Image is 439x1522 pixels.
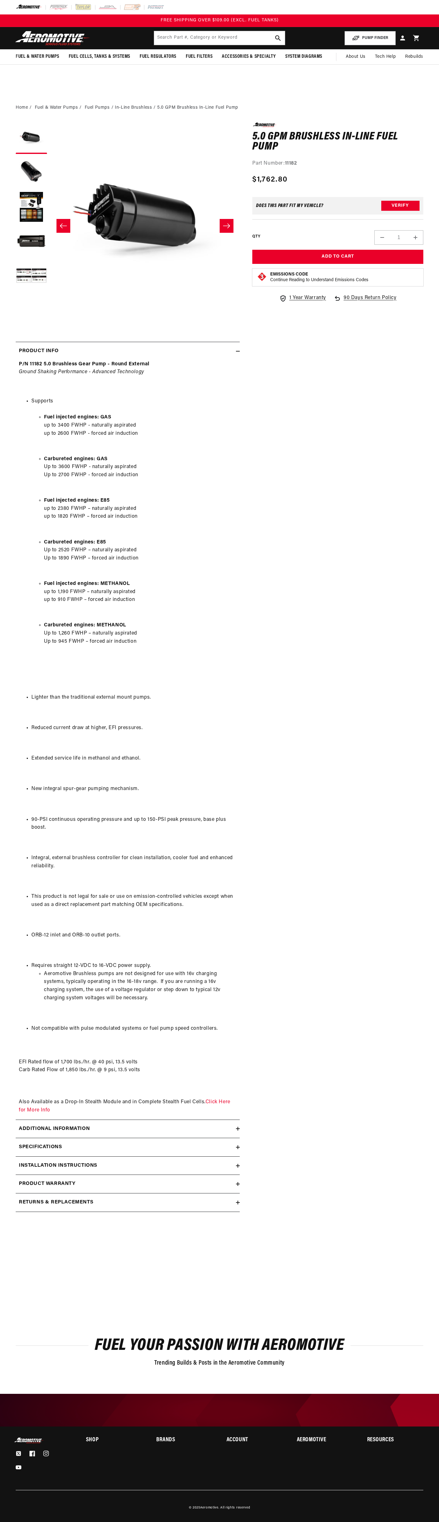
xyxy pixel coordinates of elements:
summary: Aeromotive [297,1437,353,1443]
strong: Carbureted engines: METHANOL [44,623,126,628]
button: Load image 4 in gallery view [16,226,47,258]
span: FREE SHIPPING OVER $109.00 (EXCL. FUEL TANKS) [161,18,279,23]
span: 90 Days Return Policy [344,294,397,308]
button: Add to Cart [252,250,423,264]
summary: Shop [86,1437,142,1443]
li: 5.0 GPM Brushless In-Line Fuel Pump [157,104,238,111]
strong: Emissions Code [270,272,308,277]
h1: 5.0 GPM Brushless In-Line Fuel Pump [252,132,423,152]
summary: Additional information [16,1120,240,1138]
summary: Returns & replacements [16,1193,240,1212]
button: PUMP FINDER [345,31,396,45]
button: Verify [381,201,420,211]
summary: Fuel & Water Pumps [11,49,64,64]
button: Load image 3 in gallery view [16,192,47,223]
span: Trending Builds & Posts in the Aeromotive Community [154,1360,285,1366]
div: Does This part fit My vehicle? [256,203,324,208]
a: Fuel Pumps [85,104,110,111]
img: Emissions code [257,272,267,282]
li: Integral, external brushless controller for clean installation, cooler fuel and enhanced reliabil... [31,854,237,870]
button: search button [271,31,285,45]
span: Fuel Filters [186,53,212,60]
li: up to 3400 FWHP - naturally aspirated up to 2600 FWHP - forced air induction [44,413,237,438]
p: Continue Reading to Understand Emissions Codes [270,277,368,283]
media-gallery: Gallery Viewer [16,123,240,329]
span: $1,762.80 [252,174,287,185]
summary: Resources [367,1437,423,1443]
li: up to 1,190 FWHP – naturally aspirated up to 910 FWHP – forced air induction [44,580,237,604]
summary: Specifications [16,1138,240,1156]
h2: Product Info [19,347,58,355]
h2: Product warranty [19,1180,76,1188]
img: Aeromotive [13,31,92,46]
button: Load image 2 in gallery view [16,157,47,188]
summary: Fuel Cells, Tanks & Systems [64,49,135,64]
span: Fuel Cells, Tanks & Systems [69,53,130,60]
strong: Fuel injected engines: GAS [44,415,111,420]
a: 1 Year Warranty [279,294,326,302]
summary: Accessories & Specialty [217,49,281,64]
li: Reduced current draw at higher, EFI pressures. [31,724,237,732]
summary: Account [227,1437,283,1443]
li: Up to 3600 FWHP - naturally aspirated Up to 2700 FWHP - forced air induction [44,455,237,479]
strong: Fuel injected engines: E85 [44,498,110,503]
li: Up to 2520 FWHP – naturally aspirated Up to 1890 FWHP – forced air induction [44,538,237,563]
small: All rights reserved [220,1506,250,1509]
span: Fuel & Water Pumps [16,53,59,60]
span: System Diagrams [285,53,322,60]
span: Aeromotive Brushless pumps are not designed for use with 16v charging systems, typically operatin... [44,971,221,1001]
button: Slide right [220,219,233,233]
a: Fuel & Water Pumps [35,104,78,111]
li: Lighter than the traditional external mount pumps. [31,694,237,702]
summary: Rebuilds [400,49,428,64]
span: About Us [346,54,366,59]
span: Tech Help [375,53,396,60]
a: About Us [341,49,370,64]
li: Requires straight 12-VDC to 16-VDC power supply. [31,962,237,1002]
summary: Tech Help [370,49,400,64]
li: Not compatible with pulse modulated systems or fuel pump speed controllers. [31,1025,237,1033]
summary: Fuel Filters [181,49,217,64]
summary: Fuel Regulators [135,49,181,64]
span: Fuel Regulators [140,53,176,60]
nav: breadcrumbs [16,104,423,111]
li: Up to 1,260 FWHP – naturally aspirated Up to 945 FWHP – forced air induction [44,621,237,646]
li: This product is not legal for sale or use on emission-controlled vehicles except when used as a d... [31,893,237,909]
small: © 2025 . [189,1506,219,1509]
summary: Brands [156,1437,212,1443]
h2: Returns & replacements [19,1198,93,1207]
img: Aeromotive [13,1437,45,1443]
span: 1 Year Warranty [289,294,326,302]
button: Load image 1 in gallery view [16,123,47,154]
button: Emissions CodeContinue Reading to Understand Emissions Codes [270,272,368,283]
summary: Product warranty [16,1175,240,1193]
button: Slide left [56,219,70,233]
strong: Carbureted engines: GAS [44,456,108,461]
li: Supports [31,397,237,671]
strong: Carbureted engines: E85 [44,540,106,545]
li: New integral spur-gear pumping mechanism. [31,785,237,793]
a: Home [16,104,28,111]
h2: Specifications [19,1143,62,1151]
h2: Installation Instructions [19,1162,97,1170]
li: 90-PSI continuous operating pressure and up to 150-PSI peak pressure, base plus boost. [31,816,237,832]
li: up to 2380 FWHP – naturally aspirated up to 1820 FWHP – forced air induction [44,497,237,521]
h2: Additional information [19,1125,90,1133]
h2: Fuel Your Passion with Aeromotive [16,1338,423,1353]
summary: Product Info [16,342,240,360]
input: Search by Part Number, Category or Keyword [154,31,285,45]
strong: P/N 11182 5.0 Brushless Gear Pump - Round External [19,362,149,367]
span: Rebuilds [405,53,423,60]
p: EFI Rated flow of 1,700 lbs./hr. @ 40 psi, 13.5 volts Carb Rated Flow of 1,850 lbs./hr. @ 9 psi, ... [19,1042,237,1114]
strong: Fuel injected engines: METHANOL [44,581,130,586]
a: Aeromotive [200,1506,218,1509]
em: Ground Shaking Performance - Advanced Technology [19,369,144,374]
summary: System Diagrams [281,49,327,64]
button: Load image 5 in gallery view [16,261,47,292]
span: Accessories & Specialty [222,53,276,60]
